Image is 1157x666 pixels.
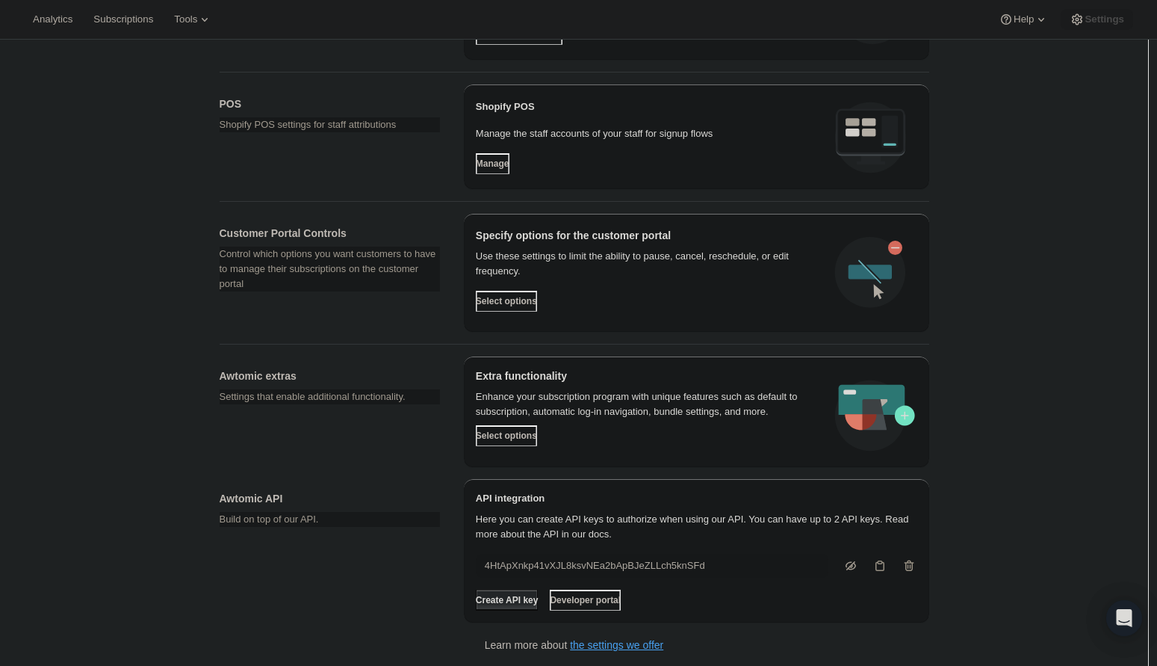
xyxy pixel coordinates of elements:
h2: API integration [476,491,917,506]
h2: POS [220,96,440,111]
span: Tools [174,13,197,25]
button: Help [990,9,1058,30]
button: Subscriptions [84,9,162,30]
h2: Extra functionality [476,369,567,383]
button: Developer portal [550,590,621,611]
h2: Customer Portal Controls [220,226,440,241]
p: Manage the staff accounts of your staff for signup flows [476,126,823,141]
button: Tools [165,9,221,30]
p: Settings that enable additional functionality. [220,389,440,404]
button: Analytics [24,9,81,30]
p: Enhance your subscription program with unique features such as default to subscription, automatic... [476,389,817,419]
h2: Awtomic API [220,491,440,506]
h2: Awtomic extras [220,369,440,383]
div: Open Intercom Messenger [1106,600,1142,636]
button: Create API key [476,590,539,611]
span: Developer portal [550,594,621,606]
p: Shopify POS settings for staff attributions [220,117,440,132]
button: Manage [476,153,509,174]
a: the settings we offer [570,639,663,651]
p: Here you can create API keys to authorize when using our API. You can have up to 2 API keys. Read... [476,512,917,542]
button: Select options [476,425,537,446]
span: Select options [476,295,537,307]
p: Control which options you want customers to have to manage their subscriptions on the customer po... [220,247,440,292]
span: Select options [476,430,537,442]
span: Help [1014,13,1034,25]
span: Settings [1085,13,1124,25]
h2: Shopify POS [476,99,823,114]
span: Subscriptions [93,13,153,25]
div: Use these settings to limit the ability to pause, cancel, reschedule, or edit frequency. [476,249,823,279]
p: Learn more about [485,638,663,653]
p: Build on top of our API. [220,512,440,527]
span: Create API key [476,594,539,606]
button: Select options [476,291,537,312]
button: Settings [1061,9,1133,30]
h2: Specify options for the customer portal [476,228,823,243]
span: Analytics [33,13,72,25]
span: Manage [476,158,509,170]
